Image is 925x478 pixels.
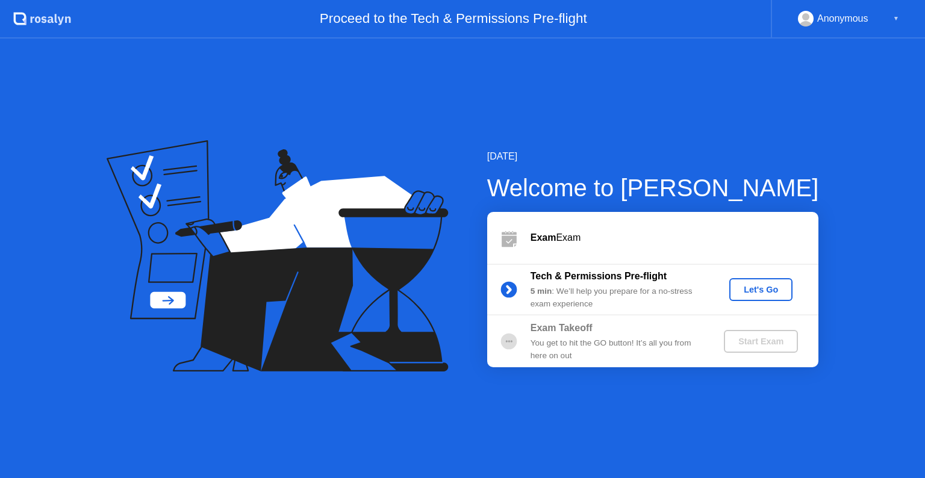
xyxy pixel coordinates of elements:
[729,337,793,346] div: Start Exam
[531,271,667,281] b: Tech & Permissions Pre-flight
[531,323,593,333] b: Exam Takeoff
[487,149,819,164] div: [DATE]
[729,278,793,301] button: Let's Go
[531,285,704,310] div: : We’ll help you prepare for a no-stress exam experience
[724,330,798,353] button: Start Exam
[893,11,899,26] div: ▼
[531,337,704,362] div: You get to hit the GO button! It’s all you from here on out
[531,287,552,296] b: 5 min
[817,11,868,26] div: Anonymous
[734,285,788,294] div: Let's Go
[531,231,818,245] div: Exam
[487,170,819,206] div: Welcome to [PERSON_NAME]
[531,232,556,243] b: Exam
